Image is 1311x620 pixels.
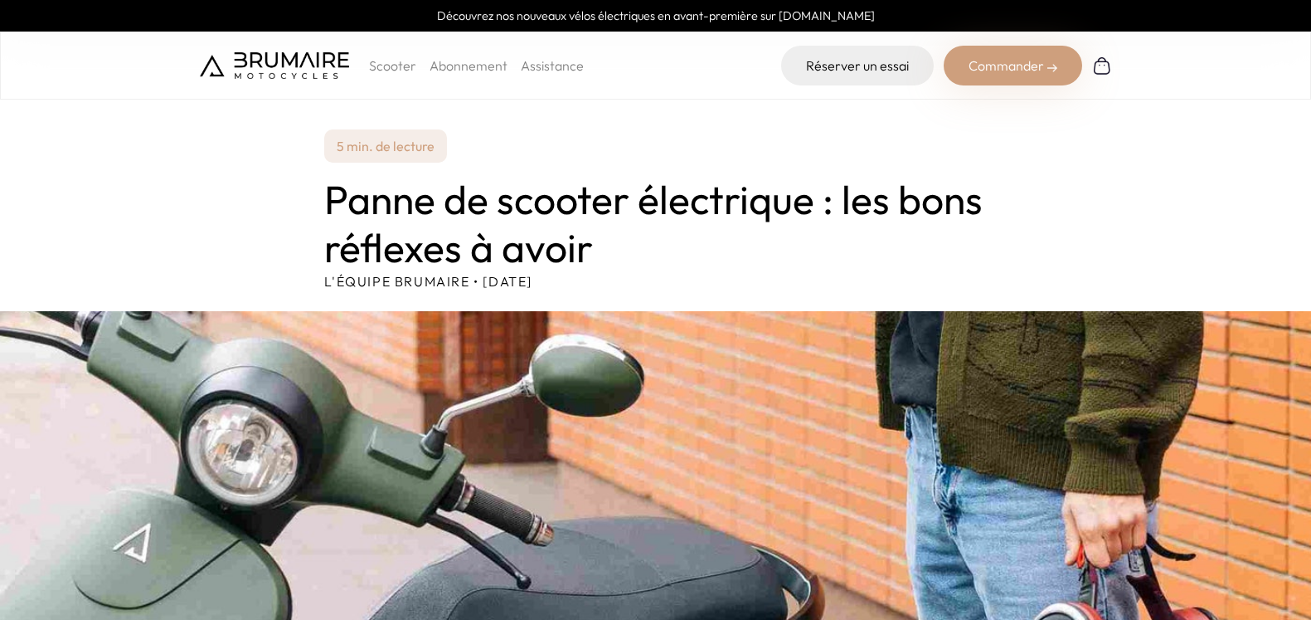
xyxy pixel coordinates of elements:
img: right-arrow-2.png [1047,63,1057,73]
img: Panier [1092,56,1112,76]
a: Réserver un essai [781,46,934,85]
p: 5 min. de lecture [324,129,447,163]
a: Assistance [521,57,584,74]
div: Commander [944,46,1082,85]
h1: Panne de scooter électrique : les bons réflexes à avoir [324,176,988,271]
p: Scooter [369,56,416,76]
img: Brumaire Motocycles [200,52,349,79]
p: L'équipe Brumaire • [DATE] [324,271,988,291]
a: Abonnement [430,57,507,74]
